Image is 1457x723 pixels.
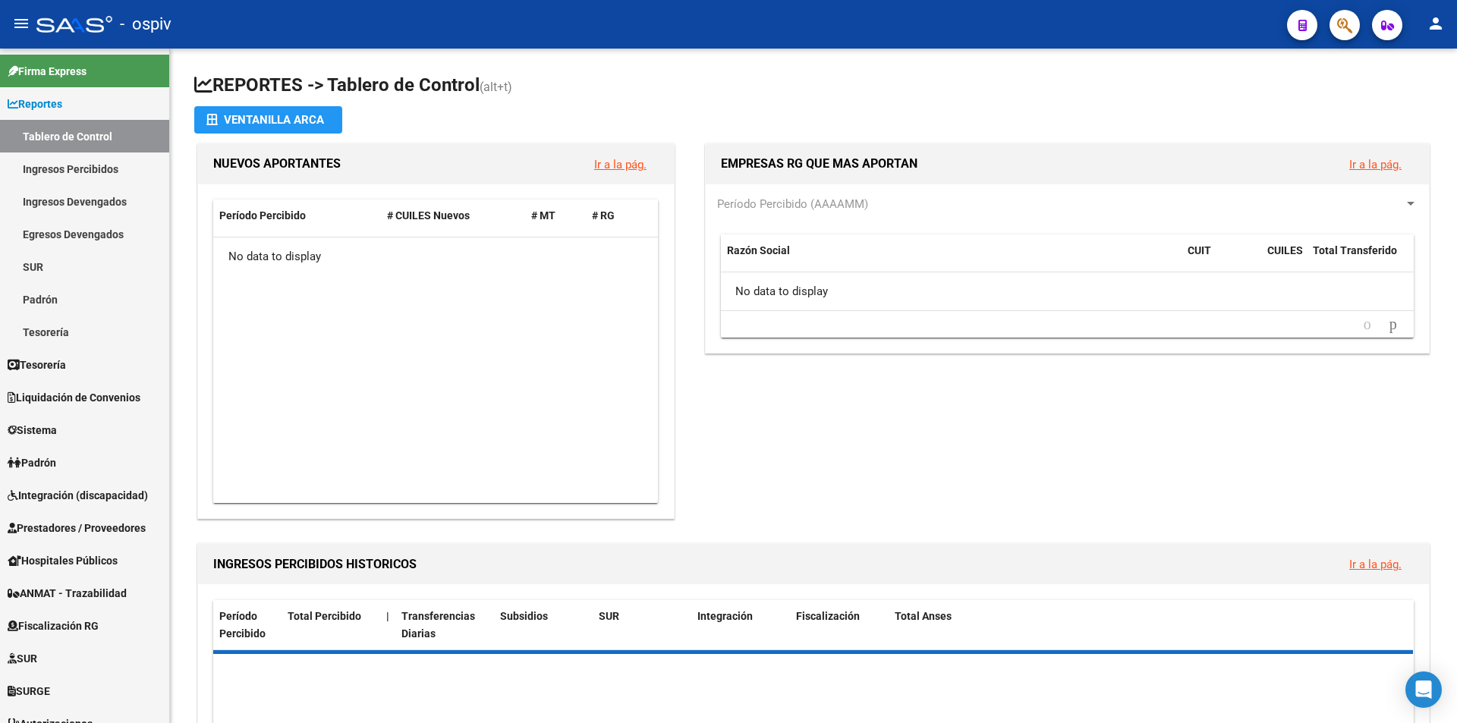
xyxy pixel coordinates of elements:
[8,585,127,602] span: ANMAT - Trazabilidad
[288,610,361,622] span: Total Percibido
[593,600,691,650] datatable-header-cell: SUR
[721,234,1182,284] datatable-header-cell: Razón Social
[213,156,341,171] span: NUEVOS APORTANTES
[380,600,395,650] datatable-header-cell: |
[592,209,615,222] span: # RG
[500,610,548,622] span: Subsidios
[395,600,494,650] datatable-header-cell: Transferencias Diarias
[8,552,118,569] span: Hospitales Públicos
[8,422,57,439] span: Sistema
[8,357,66,373] span: Tesorería
[889,600,1402,650] datatable-header-cell: Total Anses
[8,389,140,406] span: Liquidación de Convenios
[1188,244,1211,256] span: CUIT
[790,600,889,650] datatable-header-cell: Fiscalización
[8,618,99,634] span: Fiscalización RG
[194,73,1433,99] h1: REPORTES -> Tablero de Control
[1357,316,1378,333] a: go to previous page
[12,14,30,33] mat-icon: menu
[717,197,868,211] span: Período Percibido (AAAAMM)
[1383,316,1404,333] a: go to next page
[895,610,952,622] span: Total Anses
[525,200,586,232] datatable-header-cell: # MT
[494,600,593,650] datatable-header-cell: Subsidios
[1427,14,1445,33] mat-icon: person
[213,200,381,232] datatable-header-cell: Período Percibido
[8,650,37,667] span: SUR
[697,610,753,622] span: Integración
[386,610,389,622] span: |
[213,237,658,275] div: No data to display
[1267,244,1303,256] span: CUILES
[8,96,62,112] span: Reportes
[194,106,342,134] button: Ventanilla ARCA
[8,63,87,80] span: Firma Express
[594,158,647,171] a: Ir a la pág.
[727,244,790,256] span: Razón Social
[599,610,619,622] span: SUR
[219,209,306,222] span: Período Percibido
[401,610,475,640] span: Transferencias Diarias
[219,610,266,640] span: Período Percibido
[1307,234,1413,284] datatable-header-cell: Total Transferido
[8,454,56,471] span: Padrón
[213,557,417,571] span: INGRESOS PERCIBIDOS HISTORICOS
[8,487,148,504] span: Integración (discapacidad)
[1313,244,1397,256] span: Total Transferido
[381,200,526,232] datatable-header-cell: # CUILES Nuevos
[1337,150,1414,178] button: Ir a la pág.
[531,209,555,222] span: # MT
[721,156,917,171] span: EMPRESAS RG QUE MAS APORTAN
[586,200,647,232] datatable-header-cell: # RG
[387,209,470,222] span: # CUILES Nuevos
[1349,158,1402,171] a: Ir a la pág.
[8,683,50,699] span: SURGE
[721,272,1413,310] div: No data to display
[1182,234,1261,284] datatable-header-cell: CUIT
[206,106,330,134] div: Ventanilla ARCA
[582,150,659,178] button: Ir a la pág.
[120,8,172,41] span: - ospiv
[282,600,380,650] datatable-header-cell: Total Percibido
[480,80,512,94] span: (alt+t)
[691,600,790,650] datatable-header-cell: Integración
[1261,234,1307,284] datatable-header-cell: CUILES
[213,600,282,650] datatable-header-cell: Período Percibido
[1405,671,1442,708] div: Open Intercom Messenger
[796,610,860,622] span: Fiscalización
[1337,550,1414,578] button: Ir a la pág.
[8,520,146,536] span: Prestadores / Proveedores
[1349,558,1402,571] a: Ir a la pág.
